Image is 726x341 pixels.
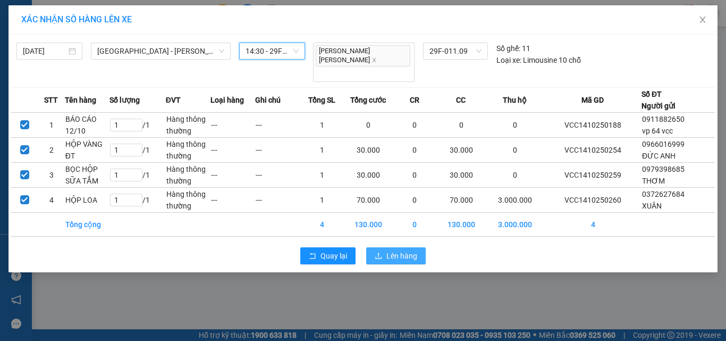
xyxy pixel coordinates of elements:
span: Số ghế: [496,43,520,54]
td: Hàng thông thường [166,162,210,187]
span: XUÂN [642,202,662,210]
td: Hàng thông thường [166,137,210,162]
strong: : [DOMAIN_NAME] [102,55,196,65]
span: Tên hàng [65,94,96,106]
span: XÁC NHẬN SỐ HÀNG LÊN XE [21,14,132,24]
span: Hà Nội - Thanh Hóa [97,43,224,59]
td: 4 [300,212,344,236]
span: Website [102,56,127,64]
td: HỘP LOA [65,187,109,212]
td: 3.000.000 [485,212,544,236]
td: Tổng cộng [65,212,109,236]
td: VCC1410250259 [544,162,641,187]
span: CC [456,94,466,106]
td: Hàng thông thường [166,112,210,137]
td: VCC1410250254 [544,137,641,162]
span: ĐỨC ANH [642,152,676,160]
td: BÁO CÁO 12/10 [65,112,109,137]
span: Ghi chú [255,94,281,106]
td: 0 [437,112,485,137]
strong: Hotline : 0889 23 23 23 [114,45,183,53]
td: BỌC HỘP SỮA TẮM [65,162,109,187]
span: Quay lại [320,250,347,262]
td: 4 [38,187,64,212]
td: 0 [344,112,393,137]
span: 14:30 - 29F-011.09 [246,43,299,59]
td: --- [210,137,255,162]
td: 4 [544,212,641,236]
td: --- [255,162,300,187]
span: 0911882650 [642,115,685,123]
span: Tổng SL [308,94,335,106]
td: 1 [300,162,344,187]
span: close [372,57,377,63]
td: 0 [485,112,544,137]
div: 11 [496,43,530,54]
td: / 1 [109,187,166,212]
span: 29F-011.09 [429,43,482,59]
td: 0 [392,212,437,236]
td: 1 [300,112,344,137]
td: 0 [485,162,544,187]
button: rollbackQuay lại [300,247,356,264]
span: 0372627684 [642,190,685,198]
span: Loại hàng [210,94,244,106]
td: 0 [485,137,544,162]
span: Mã GD [581,94,604,106]
span: 0966016999 [642,140,685,148]
td: 2 [38,137,64,162]
td: 3 [38,162,64,187]
td: 0 [392,187,437,212]
span: [PERSON_NAME] [PERSON_NAME] [316,45,411,66]
div: Limousine 10 chỗ [496,54,581,66]
span: vp 64 vcc [642,127,673,135]
td: 0 [392,112,437,137]
td: --- [210,162,255,187]
td: / 1 [109,137,166,162]
td: 30.000 [344,162,393,187]
td: 130.000 [437,212,485,236]
img: logo [10,16,60,66]
span: upload [375,252,382,261]
span: CR [410,94,419,106]
td: 3.000.000 [485,187,544,212]
td: / 1 [109,162,166,187]
td: 30.000 [344,137,393,162]
div: Số ĐT Người gửi [641,88,676,112]
span: THƠM [642,177,665,185]
td: 30.000 [437,162,485,187]
strong: CÔNG TY TNHH VĨNH QUANG [77,18,221,29]
td: HỘP VÀNG ĐT [65,137,109,162]
span: Thu hộ [503,94,527,106]
span: Lên hàng [386,250,417,262]
span: ĐVT [166,94,181,106]
button: uploadLên hàng [366,247,426,264]
span: rollback [309,252,316,261]
td: VCC1410250188 [544,112,641,137]
td: Hàng thông thường [166,187,210,212]
td: --- [255,187,300,212]
strong: PHIẾU GỬI HÀNG [106,31,192,43]
td: --- [210,112,255,137]
td: 130.000 [344,212,393,236]
td: --- [210,187,255,212]
td: 30.000 [437,137,485,162]
td: 0 [392,137,437,162]
td: VCC1410250260 [544,187,641,212]
span: Số lượng [109,94,140,106]
span: down [218,48,225,54]
td: 1 [300,137,344,162]
td: --- [255,137,300,162]
span: Tổng cước [350,94,386,106]
input: 14/10/2025 [23,45,66,57]
td: / 1 [109,112,166,137]
button: Close [688,5,717,35]
td: --- [255,112,300,137]
td: 1 [38,112,64,137]
span: Loại xe: [496,54,521,66]
td: 1 [300,187,344,212]
td: 70.000 [437,187,485,212]
span: 0979398685 [642,165,685,173]
span: close [698,15,707,24]
span: STT [44,94,58,106]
